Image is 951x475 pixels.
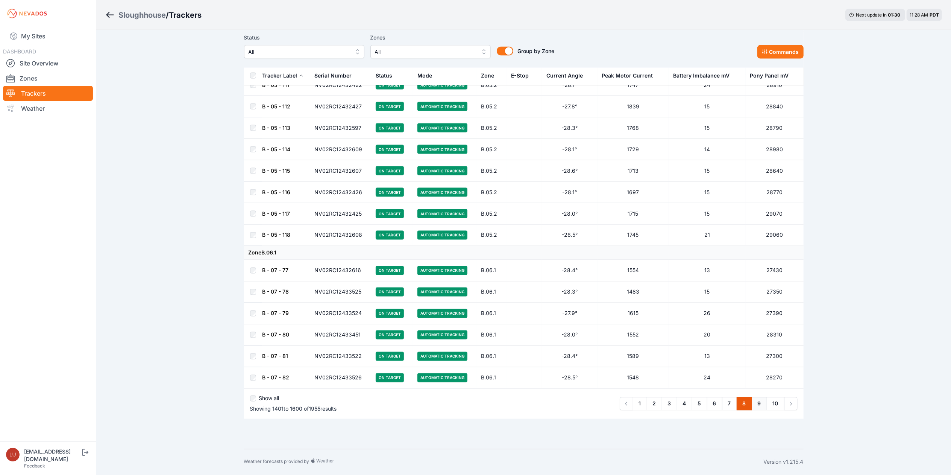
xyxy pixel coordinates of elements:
p: Showing to of results [250,405,337,413]
td: 13 [669,346,745,367]
a: 2 [647,397,662,411]
td: 29070 [746,203,804,225]
td: NV02RC12433525 [310,282,372,303]
a: 5 [692,397,707,411]
a: B - 05 - 112 [262,103,291,110]
a: 8 [737,397,752,411]
td: B.05.2 [476,203,507,225]
img: luke.beaumont@nevados.solar [6,448,20,461]
td: 1554 [598,260,669,282]
div: Current Angle [546,72,583,79]
span: Automatic Tracking [417,352,467,361]
span: Automatic Tracking [417,288,467,297]
td: -27.9° [542,303,597,324]
span: On Target [376,188,404,197]
td: 15 [669,182,745,203]
a: 10 [767,397,784,411]
span: Automatic Tracking [417,231,467,240]
td: 29060 [746,225,804,246]
td: 27350 [746,282,804,303]
td: -28.5° [542,225,597,246]
span: Automatic Tracking [417,145,467,154]
td: -28.0° [542,203,597,225]
span: On Target [376,352,404,361]
span: 11:28 AM [910,12,928,18]
span: Group by Zone [518,48,555,54]
div: Status [376,72,392,79]
td: 20 [669,324,745,346]
td: B.06.1 [476,324,507,346]
td: -28.5° [542,367,597,389]
button: Zone [481,67,500,85]
div: Peak Motor Current [602,72,653,79]
button: E-Stop [511,67,535,85]
td: 24 [669,367,745,389]
td: 1552 [598,324,669,346]
td: 28310 [746,324,804,346]
label: Zones [370,33,491,42]
span: All [375,47,476,56]
td: NV02RC12433451 [310,324,372,346]
td: 15 [669,160,745,182]
td: -28.1° [542,139,597,160]
td: 28840 [746,96,804,117]
span: Automatic Tracking [417,102,467,111]
td: B.05.2 [476,96,507,117]
div: Sloughhouse [118,10,166,20]
td: 21 [669,225,745,246]
span: Automatic Tracking [417,123,467,132]
td: 28270 [746,367,804,389]
div: [EMAIL_ADDRESS][DOMAIN_NAME] [24,448,80,463]
td: Zone B.06.1 [244,246,804,260]
span: Automatic Tracking [417,309,467,318]
td: 27430 [746,260,804,282]
div: Tracker Label [262,72,297,79]
td: 28640 [746,160,804,182]
label: Status [244,33,364,42]
a: B - 07 - 81 [262,353,288,359]
a: Weather [3,101,93,116]
td: -28.4° [542,260,597,282]
span: 1600 [290,406,303,412]
div: Zone [481,72,494,79]
a: 3 [662,397,677,411]
div: E-Stop [511,72,529,79]
nav: Pagination [620,397,798,411]
td: 1729 [598,139,669,160]
a: B - 07 - 80 [262,332,290,338]
td: B.06.1 [476,303,507,324]
a: B - 05 - 114 [262,146,291,152]
div: Weather forecasts provided by [244,458,764,466]
td: 1483 [598,282,669,303]
a: B - 07 - 82 [262,375,290,381]
td: B.06.1 [476,367,507,389]
button: Status [376,67,398,85]
a: B - 05 - 117 [262,210,290,217]
span: Automatic Tracking [417,188,467,197]
span: DASHBOARD [3,48,36,55]
span: PDT [930,12,939,18]
span: Automatic Tracking [417,330,467,340]
div: Pony Panel mV [750,72,789,79]
td: 15 [669,203,745,225]
span: Automatic Tracking [417,209,467,218]
a: B - 07 - 77 [262,267,289,274]
td: B.05.2 [476,182,507,203]
span: On Target [376,102,404,111]
button: Commands [757,45,804,59]
span: 1955 [309,406,321,412]
a: My Sites [3,27,93,45]
td: NV02RC12433522 [310,346,372,367]
td: 1713 [598,160,669,182]
span: On Target [376,373,404,382]
span: 1401 [273,406,284,412]
span: On Target [376,266,404,275]
span: On Target [376,231,404,240]
td: B.06.1 [476,346,507,367]
label: Show all [259,395,279,402]
span: On Target [376,123,404,132]
div: Battery Imbalance mV [673,72,730,79]
a: 7 [722,397,737,411]
td: 26 [669,303,745,324]
span: Automatic Tracking [417,266,467,275]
